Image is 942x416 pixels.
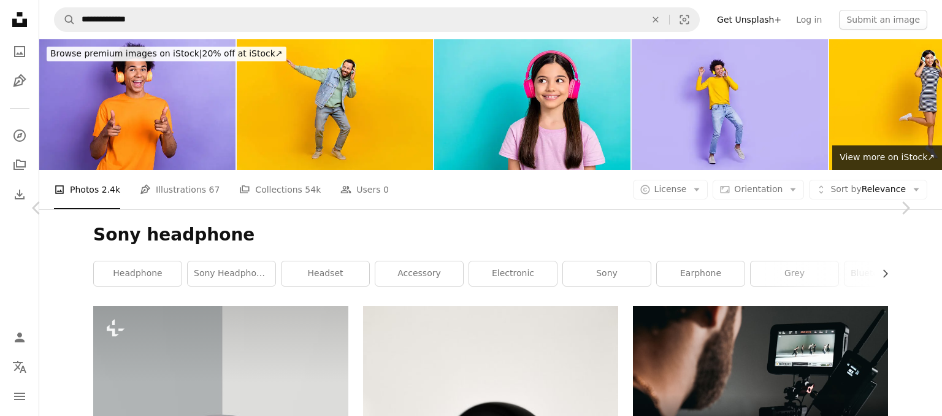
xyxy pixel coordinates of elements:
button: Clear [642,8,669,31]
span: 54k [305,183,321,196]
a: Get Unsplash+ [710,10,789,29]
a: View more on iStock↗ [832,145,942,170]
button: Orientation [713,180,804,199]
a: Log in [789,10,829,29]
a: headset [281,261,369,286]
button: Sort byRelevance [809,180,927,199]
button: scroll list to the right [874,261,888,286]
a: earphone [657,261,745,286]
button: Menu [7,384,32,409]
a: accessory [375,261,463,286]
a: sony [563,261,651,286]
a: bluetooth headphone [844,261,932,286]
img: Portrait of model young preteen girl child look empty space listen sony earphones spotify music p... [434,39,630,170]
div: 20% off at iStock ↗ [47,47,286,61]
img: Full body photo cadre of funky hipster guy youngster listen music sony apple music spotify earpho... [237,39,433,170]
span: Relevance [830,183,906,196]
button: Search Unsplash [55,8,75,31]
a: Browse premium images on iStock|20% off at iStock↗ [39,39,294,69]
a: Log in / Sign up [7,325,32,350]
form: Find visuals sitewide [54,7,700,32]
img: Full length photo of crazy funny youngster guy listen his new sony wireless headphones rock roll ... [632,39,828,170]
a: Illustrations 67 [140,170,220,209]
span: Orientation [734,184,783,194]
a: Photos [7,39,32,64]
a: grey [751,261,838,286]
a: electronic [469,261,557,286]
span: View more on iStock ↗ [840,152,935,162]
span: Browse premium images on iStock | [50,48,202,58]
span: 67 [209,183,220,196]
img: Photo of funky young man listen sony wireless earphones indicate fingers you cool hi welcome come... [39,39,235,170]
span: Sort by [830,184,861,194]
span: License [654,184,687,194]
a: sony headphones [188,261,275,286]
button: Submit an image [839,10,927,29]
button: Visual search [670,8,699,31]
a: Collections 54k [239,170,321,209]
button: Language [7,355,32,379]
a: Explore [7,123,32,148]
button: License [633,180,708,199]
a: Next [868,149,942,267]
a: Users 0 [340,170,389,209]
a: Illustrations [7,69,32,93]
a: headphone [94,261,182,286]
h1: Sony headphone [93,224,888,246]
span: 0 [383,183,389,196]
